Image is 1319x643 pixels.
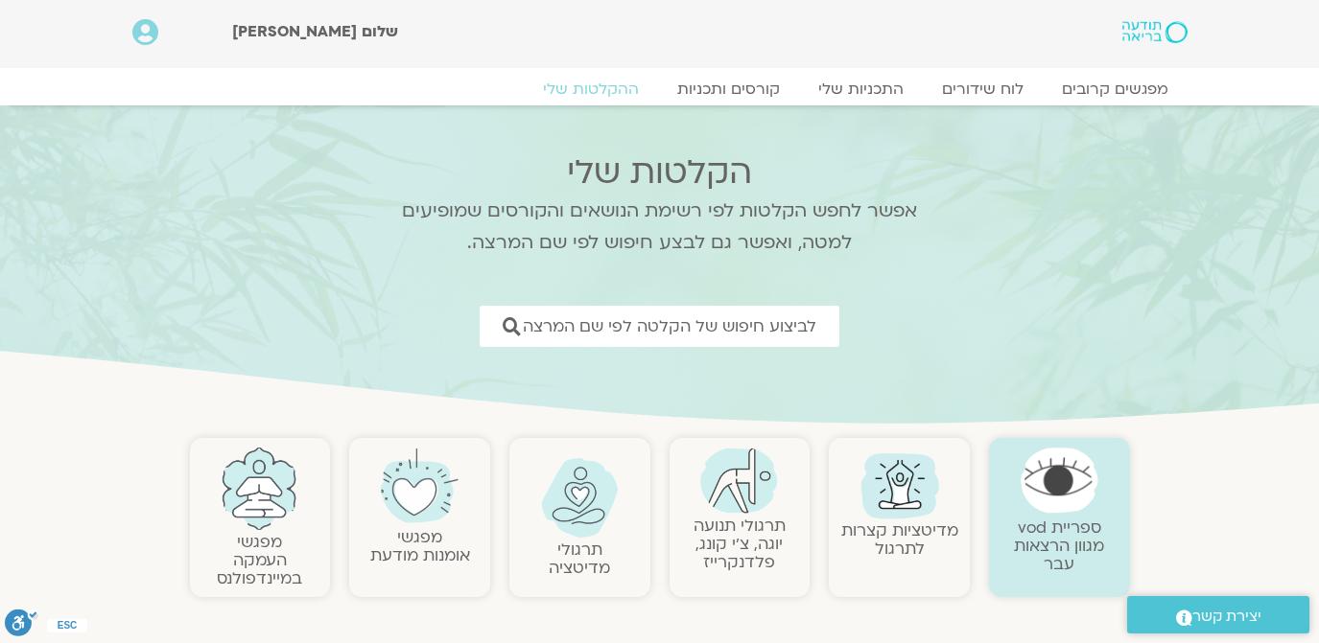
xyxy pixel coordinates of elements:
[524,80,658,99] a: ההקלטות שלי
[523,317,816,335] span: לביצוע חיפוש של הקלטה לפי שם המרצה
[376,153,942,192] h2: הקלטות שלי
[480,306,839,347] a: לביצוע חיפוש של הקלטה לפי שם המרצה
[132,80,1188,99] nav: Menu
[799,80,923,99] a: התכניות שלי
[376,195,942,259] p: אפשר לחפש הקלטות לפי רשימת הנושאים והקורסים שמופיעים למטה, ואפשר גם לבצע חיפוש לפי שם המרצה.
[217,531,302,589] a: מפגשיהעמקה במיינדפולנס
[370,526,470,566] a: מפגשיאומנות מודעת
[658,80,799,99] a: קורסים ותכניות
[549,539,610,579] a: תרגולימדיטציה
[694,515,786,573] a: תרגולי תנועהיוגה, צ׳י קונג, פלדנקרייז
[923,80,1043,99] a: לוח שידורים
[841,519,958,560] a: מדיטציות קצרות לתרגול
[1043,80,1188,99] a: מפגשים קרובים
[1192,604,1261,630] span: יצירת קשר
[1127,596,1309,633] a: יצירת קשר
[232,21,398,42] span: שלום [PERSON_NAME]
[1014,517,1104,575] a: ספריית vodמגוון הרצאות עבר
